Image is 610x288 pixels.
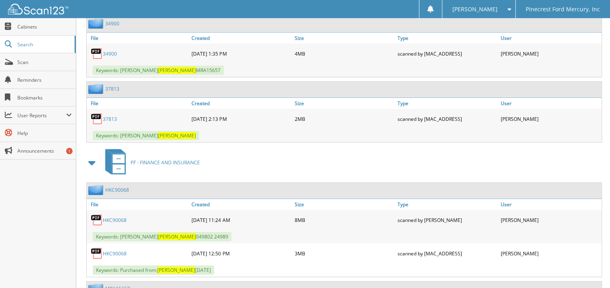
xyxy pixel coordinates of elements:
[293,98,396,109] a: Size
[396,245,498,261] div: scanned by [MAC_ADDRESS]
[103,50,117,57] a: 34900
[93,131,199,140] span: Keywords: [PERSON_NAME]
[396,212,498,228] div: scanned by [PERSON_NAME]
[87,98,189,109] a: File
[158,132,196,139] span: [PERSON_NAME]
[293,33,396,44] a: Size
[189,33,292,44] a: Created
[87,33,189,44] a: File
[100,147,200,178] a: PF - FINANCE AND INSURANCE
[293,212,396,228] div: 8MB
[499,111,602,127] div: [PERSON_NAME]
[88,19,105,29] img: folder2.png
[105,20,119,27] a: 34900
[17,130,72,137] span: Help
[499,98,602,109] a: User
[526,7,600,12] span: Pinecrest Ford Mercury, Inc
[93,265,214,275] span: Keywords: Purchased from: [DATE]
[452,7,498,12] span: [PERSON_NAME]
[396,46,498,62] div: scanned by [MAC_ADDRESS]
[91,214,103,226] img: PDF.png
[189,199,292,210] a: Created
[17,147,72,154] span: Announcements
[17,41,71,48] span: Search
[17,112,66,119] span: User Reports
[158,233,196,240] span: [PERSON_NAME]
[91,113,103,125] img: PDF.png
[17,59,72,66] span: Scan
[189,212,292,228] div: [DATE] 11:24 AM
[396,33,498,44] a: Type
[93,66,224,75] span: Keywords: [PERSON_NAME] MRA15657
[103,217,127,224] a: HKC90068
[499,199,602,210] a: User
[66,148,73,154] div: 1
[91,48,103,60] img: PDF.png
[17,77,72,83] span: Reminders
[189,245,292,261] div: [DATE] 12:50 PM
[8,4,69,15] img: scan123-logo-white.svg
[293,199,396,210] a: Size
[189,46,292,62] div: [DATE] 1:35 PM
[189,98,292,109] a: Created
[87,199,189,210] a: File
[499,245,602,261] div: [PERSON_NAME]
[158,67,196,74] span: [PERSON_NAME]
[93,232,231,241] span: Keywords: [PERSON_NAME] 049802 24989
[17,94,72,101] span: Bookmarks
[396,199,498,210] a: Type
[396,111,498,127] div: scanned by [MAC_ADDRESS]
[88,84,105,94] img: folder2.png
[88,185,105,195] img: folder2.png
[499,33,602,44] a: User
[157,267,195,273] span: [PERSON_NAME]
[103,250,127,257] a: HKC90068
[396,98,498,109] a: Type
[105,85,119,92] a: 37813
[293,111,396,127] div: 2MB
[105,186,129,193] a: HKC90068
[499,212,602,228] div: [PERSON_NAME]
[293,46,396,62] div: 4MB
[131,159,200,166] span: PF - FINANCE AND INSURANCE
[293,245,396,261] div: 3MB
[103,116,117,122] a: 37813
[17,23,72,30] span: Cabinets
[499,46,602,62] div: [PERSON_NAME]
[91,247,103,259] img: PDF.png
[189,111,292,127] div: [DATE] 2:13 PM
